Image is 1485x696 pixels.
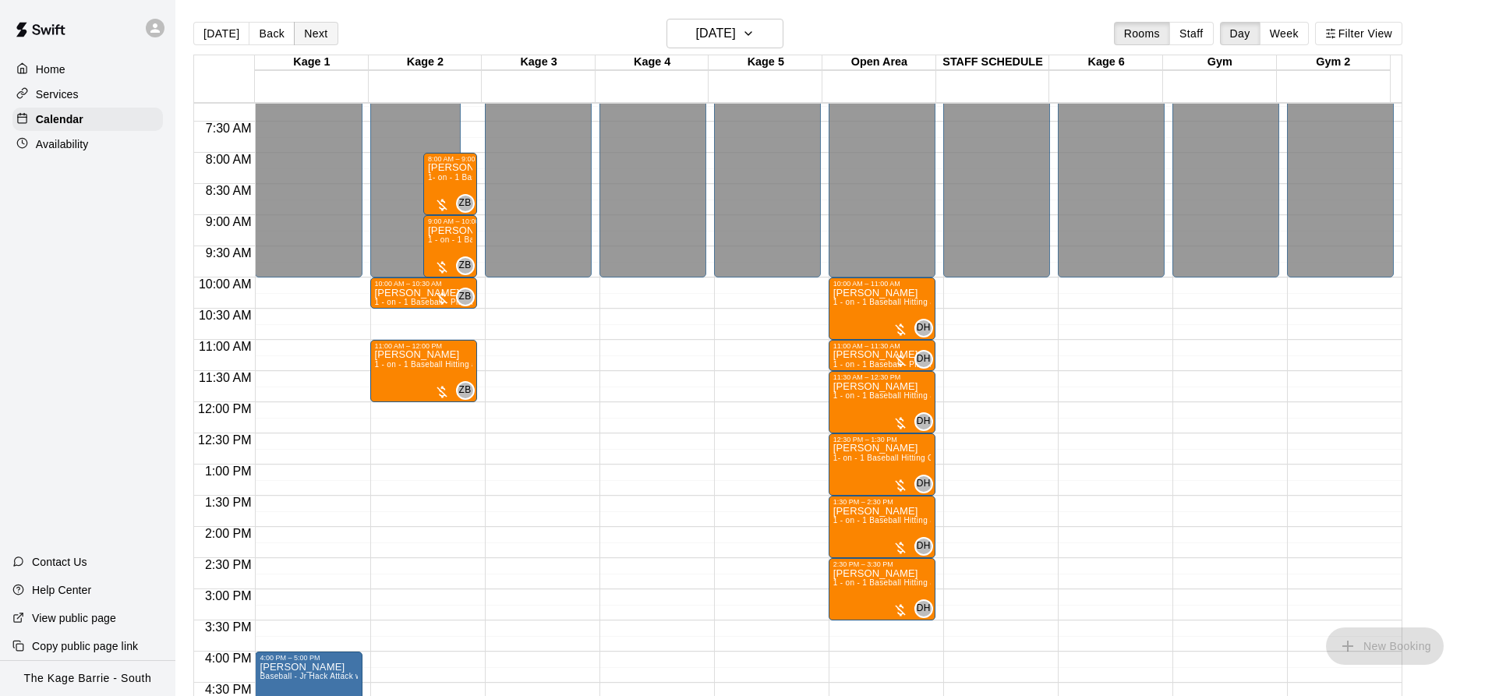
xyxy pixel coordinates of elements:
[370,340,477,402] div: 11:00 AM – 12:00 PM: Gill Boucher
[917,414,931,429] span: DH
[696,23,736,44] h6: [DATE]
[833,280,904,288] div: 10:00 AM – 11:00 AM
[917,539,931,554] span: DH
[456,288,475,306] div: Zach Biery
[201,589,256,602] span: 3:00 PM
[369,55,483,70] div: Kage 2
[482,55,596,70] div: Kage 3
[917,476,931,492] span: DH
[195,277,256,291] span: 10:00 AM
[193,22,249,45] button: [DATE]
[829,371,935,433] div: 11:30 AM – 12:30 PM: 1 - on - 1 Baseball Hitting and Pitching Clinic
[428,173,543,182] span: 1- on - 1 Baseball Hitting Clinic
[829,558,935,620] div: 2:30 PM – 3:30 PM: 1 - on - 1 Baseball Hitting and Pitching Clinic
[24,670,152,687] p: The Kage Barrie - South
[833,498,897,506] div: 1:30 PM – 2:30 PM
[201,620,256,634] span: 3:30 PM
[428,155,491,163] div: 8:00 AM – 9:00 AM
[260,654,324,662] div: 4:00 PM – 5:00 PM
[921,537,933,556] span: Dan Hodgins
[202,122,256,135] span: 7:30 AM
[709,55,822,70] div: Kage 5
[917,601,931,617] span: DH
[936,55,1050,70] div: STAFF SCHEDULE
[1315,22,1402,45] button: Filter View
[36,136,89,152] p: Availability
[833,360,962,369] span: 1 - on - 1 Baseball - Pitching Clinic
[1260,22,1309,45] button: Week
[829,277,935,340] div: 10:00 AM – 11:00 AM: Nathan Bakonyi
[36,62,65,77] p: Home
[12,58,163,81] a: Home
[833,373,905,381] div: 11:30 AM – 12:30 PM
[202,153,256,166] span: 8:00 AM
[36,111,83,127] p: Calendar
[833,578,999,587] span: 1 - on - 1 Baseball Hitting and Pitching Clinic
[195,309,256,322] span: 10:30 AM
[914,350,933,369] div: Dan Hodgins
[829,340,935,371] div: 11:00 AM – 11:30 AM: Nathan Bakonyi
[194,433,255,447] span: 12:30 PM
[833,560,897,568] div: 2:30 PM – 3:30 PM
[375,342,447,350] div: 11:00 AM – 12:00 PM
[202,184,256,197] span: 8:30 AM
[1114,22,1170,45] button: Rooms
[428,217,495,225] div: 9:00 AM – 10:00 AM
[921,319,933,337] span: Dan Hodgins
[201,558,256,571] span: 2:30 PM
[195,371,256,384] span: 11:30 AM
[201,652,256,665] span: 4:00 PM
[32,610,116,626] p: View public page
[12,83,163,106] a: Services
[459,383,472,398] span: ZB
[459,196,472,211] span: ZB
[375,298,504,306] span: 1 - on - 1 Baseball - Pitching Clinic
[921,599,933,618] span: Dan Hodgins
[921,350,933,369] span: Dan Hodgins
[459,289,472,305] span: ZB
[260,672,538,680] span: Baseball - Jr Hack Attack with Feeder - DO NOT NEED SECOND PERSON
[666,19,783,48] button: [DATE]
[423,215,477,277] div: 9:00 AM – 10:00 AM: 1 - on - 1 Baseball Pitching Clinic
[822,55,936,70] div: Open Area
[462,381,475,400] span: Zach Biery
[829,433,935,496] div: 12:30 PM – 1:30 PM: Leo Pierce
[1049,55,1163,70] div: Kage 6
[914,412,933,431] div: Dan Hodgins
[1326,638,1444,652] span: You don't have the permission to add bookings
[914,475,933,493] div: Dan Hodgins
[32,554,87,570] p: Contact Us
[423,153,477,215] div: 8:00 AM – 9:00 AM: 1- on - 1 Baseball Hitting Clinic
[375,360,541,369] span: 1 - on - 1 Baseball Hitting and Pitching Clinic
[833,454,949,462] span: 1- on - 1 Baseball Hitting Clinic
[12,132,163,156] a: Availability
[917,320,931,336] span: DH
[462,288,475,306] span: Zach Biery
[1169,22,1214,45] button: Staff
[1277,55,1391,70] div: Gym 2
[201,683,256,696] span: 4:30 PM
[195,340,256,353] span: 11:00 AM
[201,527,256,540] span: 2:00 PM
[1220,22,1260,45] button: Day
[255,55,369,70] div: Kage 1
[921,475,933,493] span: Dan Hodgins
[914,599,933,618] div: Dan Hodgins
[914,319,933,337] div: Dan Hodgins
[202,246,256,260] span: 9:30 AM
[833,391,999,400] span: 1 - on - 1 Baseball Hitting and Pitching Clinic
[428,235,551,244] span: 1 - on - 1 Baseball Pitching Clinic
[921,412,933,431] span: Dan Hodgins
[249,22,295,45] button: Back
[833,342,904,350] div: 11:00 AM – 11:30 AM
[456,381,475,400] div: Zach Biery
[829,496,935,558] div: 1:30 PM – 2:30 PM: Brody Pierce
[202,215,256,228] span: 9:00 AM
[375,280,446,288] div: 10:00 AM – 10:30 AM
[1163,55,1277,70] div: Gym
[201,465,256,478] span: 1:00 PM
[201,496,256,509] span: 1:30 PM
